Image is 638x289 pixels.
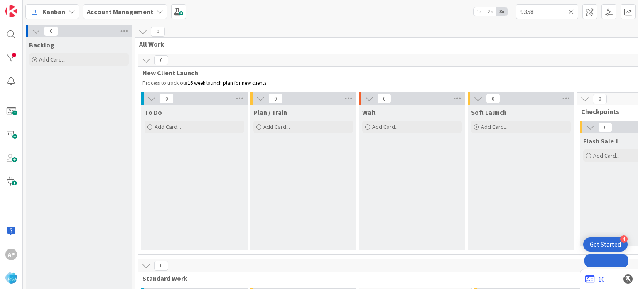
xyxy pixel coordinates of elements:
span: 2x [485,7,496,16]
div: 4 [620,235,628,243]
span: 0 [377,94,391,104]
span: To Do [145,108,162,116]
span: Add Card... [593,152,620,159]
span: 3x [496,7,507,16]
span: 0 [44,26,58,36]
span: 0 [598,122,612,132]
span: 0 [151,27,165,37]
span: Kanban [42,7,65,17]
div: Get Started [590,240,621,249]
span: Wait [362,108,376,116]
span: 0 [159,94,174,104]
span: Add Card... [372,123,399,131]
span: Backlog [29,41,54,49]
span: 0 [154,55,168,65]
span: 0 [268,94,282,104]
span: Add Card... [481,123,508,131]
span: Add Card... [263,123,290,131]
img: avatar [5,272,17,284]
span: 0 [593,94,607,104]
div: Open Get Started checklist, remaining modules: 4 [583,237,628,252]
span: Plan / Train [253,108,287,116]
b: Account Management [87,7,153,16]
a: 10 [585,274,605,284]
span: Add Card... [39,56,66,63]
span: Flash Sale 1 [583,137,618,145]
input: Quick Filter... [516,4,578,19]
span: Add Card... [155,123,181,131]
span: Soft Launch [471,108,507,116]
span: 0 [154,261,168,271]
div: Ap [5,249,17,260]
img: Visit kanbanzone.com [5,5,17,17]
span: 1x [474,7,485,16]
span: 0 [486,94,500,104]
span: 16 week launch plan for new clients [188,79,266,86]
